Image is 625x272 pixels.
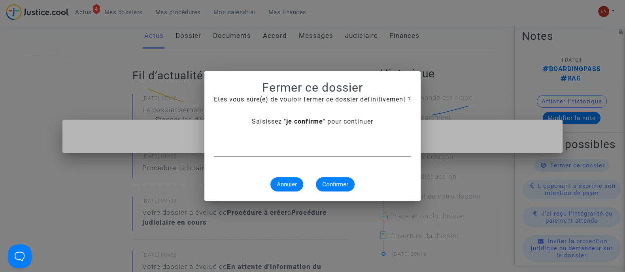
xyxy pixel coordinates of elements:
[214,96,411,103] span: Etes vous sûre(e) de vouloir fermer ce dossier définitivement ?
[214,117,411,126] div: Saisissez " " pour continuer
[270,177,303,191] button: Annuler
[214,81,411,95] h1: Fermer ce dossier
[8,244,32,268] iframe: Help Scout Beacon - Open
[316,177,355,191] button: Confirmer
[277,181,297,188] span: Annuler
[286,118,323,125] b: je confirme
[322,181,348,188] span: Confirmer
